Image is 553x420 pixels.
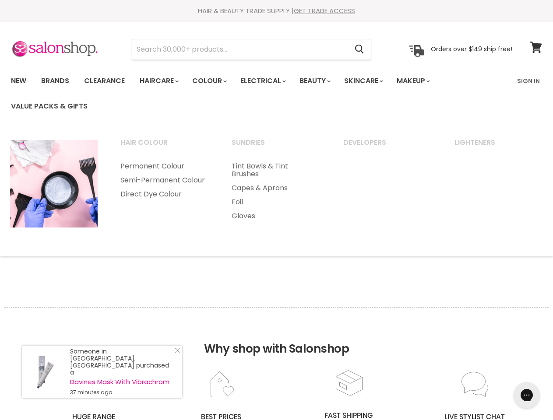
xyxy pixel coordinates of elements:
[338,72,388,90] a: Skincare
[294,6,355,15] a: GET TRADE ACCESS
[431,45,512,53] p: Orders over $149 ship free!
[221,181,330,195] a: Capes & Aprons
[348,39,371,59] button: Search
[332,136,442,157] a: Developers
[175,348,180,353] svg: Close Icon
[132,39,371,60] form: Product
[133,72,184,90] a: Haircare
[109,173,219,187] a: Semi-Permanent Colour
[509,379,544,411] iframe: Gorgias live chat messenger
[70,348,173,396] div: Someone in [GEOGRAPHIC_DATA], [GEOGRAPHIC_DATA] purchased a
[186,72,232,90] a: Colour
[293,72,336,90] a: Beauty
[221,195,330,209] a: Foil
[512,72,545,90] a: Sign In
[221,209,330,223] a: Gloves
[390,72,435,90] a: Makeup
[221,136,330,157] a: Sundries
[109,159,219,201] ul: Main menu
[77,72,131,90] a: Clearance
[22,346,66,398] a: Visit product page
[221,159,330,223] ul: Main menu
[4,72,33,90] a: New
[70,378,173,385] a: Davines Mask With Vibrachrom
[109,187,219,201] a: Direct Dye Colour
[109,136,219,157] a: Hair Colour
[444,136,553,157] a: Lighteners
[132,39,348,59] input: Search
[221,159,330,181] a: Tint Bowls & Tint Brushes
[4,68,512,119] ul: Main menu
[234,72,291,90] a: Electrical
[4,97,94,115] a: Value Packs & Gifts
[109,159,219,173] a: Permanent Colour
[35,72,76,90] a: Brands
[70,389,173,396] small: 37 minutes ago
[171,348,180,357] a: Close Notification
